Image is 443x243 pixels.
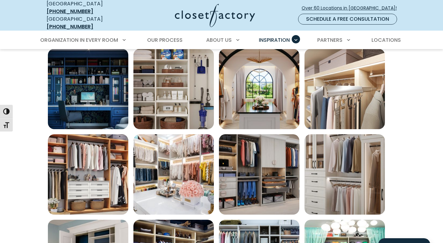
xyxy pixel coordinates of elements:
div: [GEOGRAPHIC_DATA] [47,15,125,31]
nav: Primary Menu [36,31,407,49]
a: Open inspiration gallery to preview enlarged image [48,134,128,215]
a: [PHONE_NUMBER] [47,8,93,15]
a: Open inspiration gallery to preview enlarged image [219,134,299,215]
img: Organized linen and utility closet featuring rolled towels, labeled baskets, and mounted cleaning... [133,49,214,129]
a: Open inspiration gallery to preview enlarged image [304,134,385,215]
span: About Us [206,36,232,44]
a: Open inspiration gallery to preview enlarged image [304,49,385,129]
img: Custom white melamine system with triple-hang wardrobe rods, gold-tone hanging hardware, and inte... [133,134,214,215]
a: [PHONE_NUMBER] [47,23,93,30]
img: Custom home office with blue built-ins, glass-front cabinets, adjustable shelving, custom drawer ... [48,49,128,129]
img: Spacious custom walk-in closet with abundant wardrobe space, center island storage [219,49,299,129]
a: Open inspiration gallery to preview enlarged image [133,49,214,129]
img: Custom reach-in closet with pant hangers, custom cabinets and drawers [219,134,299,215]
a: Open inspiration gallery to preview enlarged image [219,49,299,129]
span: Inspiration [259,36,290,44]
a: Over 60 Locations in [GEOGRAPHIC_DATA]! [301,3,402,14]
img: Reach-in closet with Two-tone system with Rustic Cherry structure and White Shaker drawer fronts.... [48,134,128,215]
a: Open inspiration gallery to preview enlarged image [48,49,128,129]
a: Schedule a Free Consultation [298,14,397,25]
span: Organization in Every Room [40,36,118,44]
a: Open inspiration gallery to preview enlarged image [133,134,214,215]
img: Belt rack accessory [304,49,385,129]
img: Closet Factory Logo [175,4,255,27]
span: Locations [372,36,401,44]
img: Reach-in closet with elegant white wood cabinetry, LED lighting, and pull-out shoe storage and do... [304,134,385,215]
span: Over 60 Locations in [GEOGRAPHIC_DATA]! [302,5,402,11]
span: Our Process [147,36,183,44]
span: Partners [317,36,342,44]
